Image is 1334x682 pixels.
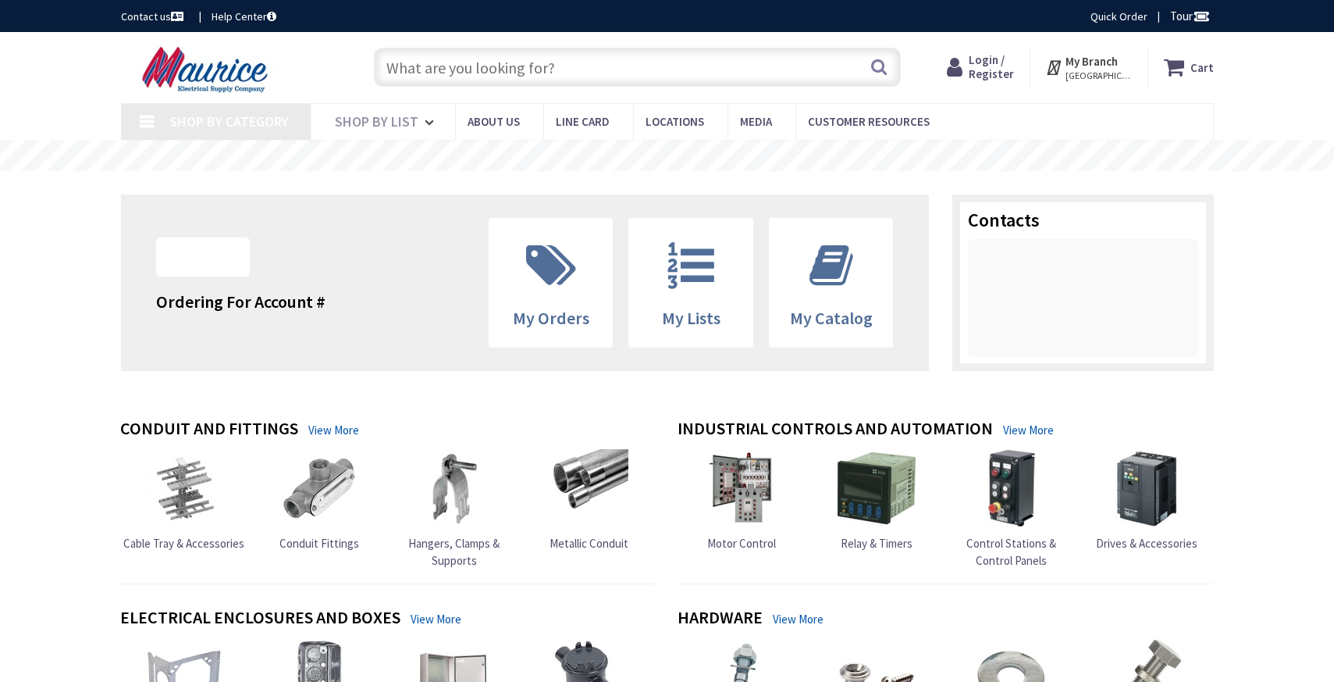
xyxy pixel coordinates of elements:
h4: Ordering For Account # [156,292,325,311]
a: Metallic Conduit Metallic Conduit [550,449,628,552]
span: Login / Register [969,52,1014,81]
h4: Conduit and Fittings [120,419,298,441]
strong: My Branch [1065,54,1118,69]
a: Cart [1164,53,1214,81]
a: Control Stations & Control Panels Control Stations & Control Panels [948,449,1076,569]
span: Hangers, Clamps & Supports [408,536,500,567]
img: Drives & Accessories [1108,449,1186,527]
img: Control Stations & Control Panels [973,449,1051,527]
span: Tour [1170,9,1210,23]
h3: Contacts [968,210,1198,230]
strong: Cart [1190,53,1214,81]
span: Customer Resources [808,114,930,129]
img: Hangers, Clamps & Supports [415,449,493,527]
span: Metallic Conduit [550,536,628,551]
a: Help Center [212,9,276,24]
span: Shop By Category [169,112,289,130]
a: Conduit Fittings Conduit Fittings [279,449,359,552]
a: Motor Control Motor Control [703,449,781,552]
a: Hangers, Clamps & Supports Hangers, Clamps & Supports [390,449,518,569]
span: Locations [646,114,704,129]
img: Relay & Timers [838,449,916,527]
a: My Catalog [770,219,893,347]
span: Drives & Accessories [1096,536,1197,551]
rs-layer: Free Same Day Pickup at 15 Locations [525,148,811,165]
a: Relay & Timers Relay & Timers [838,449,916,552]
span: My Catalog [790,307,873,329]
span: My Orders [513,307,589,329]
h4: Hardware [678,608,763,630]
span: Media [740,114,772,129]
span: [GEOGRAPHIC_DATA], [GEOGRAPHIC_DATA] [1065,70,1132,82]
a: View More [773,611,824,627]
span: Relay & Timers [841,536,912,551]
a: View More [1003,422,1054,438]
a: View More [308,422,359,438]
input: What are you looking for? [374,48,901,87]
img: Conduit Fittings [280,449,358,527]
span: Conduit Fittings [279,536,359,551]
span: About us [468,114,520,129]
a: My Orders [489,219,613,347]
img: Maurice Electrical Supply Company [121,45,293,94]
a: Quick Order [1090,9,1147,24]
img: Motor Control [703,449,781,527]
img: Metallic Conduit [550,449,628,527]
h4: Industrial Controls and Automation [678,419,993,441]
span: Line Card [556,114,610,129]
a: Login / Register [947,53,1014,81]
a: Cable Tray & Accessories Cable Tray & Accessories [123,449,244,552]
span: Motor Control [707,536,776,551]
span: Control Stations & Control Panels [966,536,1056,567]
span: Cable Tray & Accessories [123,536,244,551]
a: Drives & Accessories Drives & Accessories [1096,449,1197,552]
a: Contact us [121,9,187,24]
img: Cable Tray & Accessories [145,449,223,527]
span: My Lists [662,307,720,329]
a: My Lists [629,219,752,347]
a: View More [411,611,461,627]
h4: Electrical Enclosures and Boxes [120,608,400,630]
div: My Branch [GEOGRAPHIC_DATA], [GEOGRAPHIC_DATA] [1045,53,1132,81]
span: Shop By List [335,112,418,130]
